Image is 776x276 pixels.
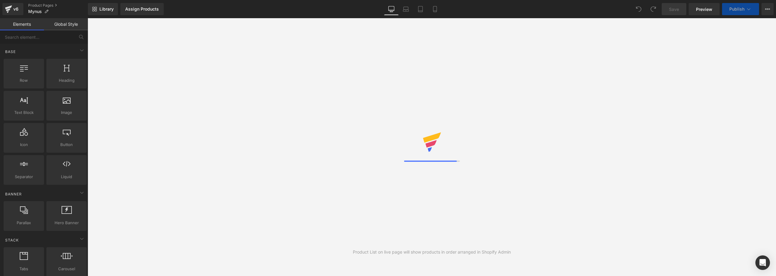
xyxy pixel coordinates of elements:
[125,7,159,12] div: Assign Products
[5,49,16,55] span: Base
[99,6,114,12] span: Library
[755,255,770,270] div: Open Intercom Messenger
[5,237,19,243] span: Stack
[384,3,399,15] a: Desktop
[5,220,42,226] span: Parallax
[399,3,413,15] a: Laptop
[12,5,20,13] div: v6
[88,3,118,15] a: New Library
[48,141,85,148] span: Button
[5,77,42,84] span: Row
[5,191,22,197] span: Banner
[5,141,42,148] span: Icon
[48,220,85,226] span: Hero Banner
[5,109,42,116] span: Text Block
[669,6,679,12] span: Save
[44,18,88,30] a: Global Style
[761,3,774,15] button: More
[428,3,442,15] a: Mobile
[5,174,42,180] span: Separator
[729,7,744,12] span: Publish
[48,266,85,272] span: Carousel
[48,109,85,116] span: Image
[48,77,85,84] span: Heading
[353,249,511,255] div: Product List on live page will show products in order arranged in Shopify Admin
[2,3,23,15] a: v6
[689,3,720,15] a: Preview
[633,3,645,15] button: Undo
[28,3,88,8] a: Product Pages
[413,3,428,15] a: Tablet
[5,266,42,272] span: Tabs
[48,174,85,180] span: Liquid
[28,9,42,14] span: Mynus
[647,3,659,15] button: Redo
[696,6,712,12] span: Preview
[722,3,759,15] button: Publish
